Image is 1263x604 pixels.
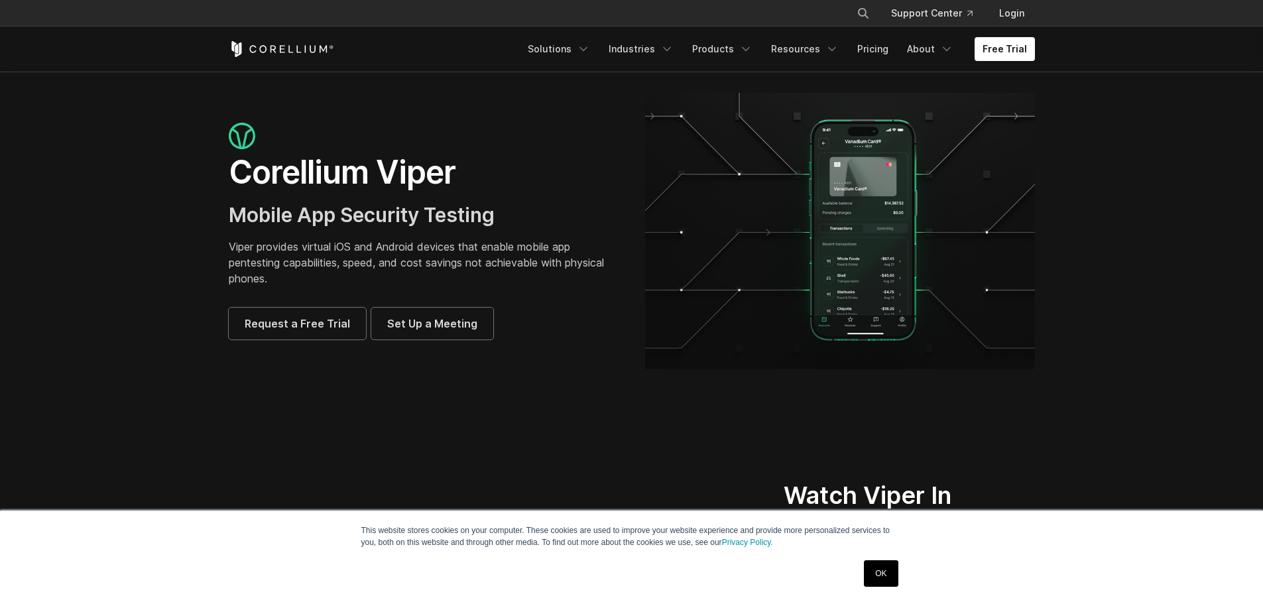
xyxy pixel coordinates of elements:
[229,308,366,339] a: Request a Free Trial
[229,203,495,227] span: Mobile App Security Testing
[229,152,619,192] h1: Corellium Viper
[989,1,1035,25] a: Login
[880,1,983,25] a: Support Center
[975,37,1035,61] a: Free Trial
[841,1,1035,25] div: Navigation Menu
[371,308,493,339] a: Set Up a Meeting
[864,560,898,587] a: OK
[520,37,598,61] a: Solutions
[520,37,1035,61] div: Navigation Menu
[722,538,773,547] a: Privacy Policy.
[229,41,334,57] a: Corellium Home
[763,37,847,61] a: Resources
[229,123,255,150] img: viper_icon_large
[361,524,902,548] p: This website stores cookies on your computer. These cookies are used to improve your website expe...
[387,316,477,332] span: Set Up a Meeting
[229,239,619,286] p: Viper provides virtual iOS and Android devices that enable mobile app pentesting capabilities, sp...
[784,481,985,540] h2: Watch Viper In Action
[899,37,961,61] a: About
[245,316,350,332] span: Request a Free Trial
[849,37,896,61] a: Pricing
[684,37,760,61] a: Products
[851,1,875,25] button: Search
[601,37,682,61] a: Industries
[645,93,1035,369] img: viper_hero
